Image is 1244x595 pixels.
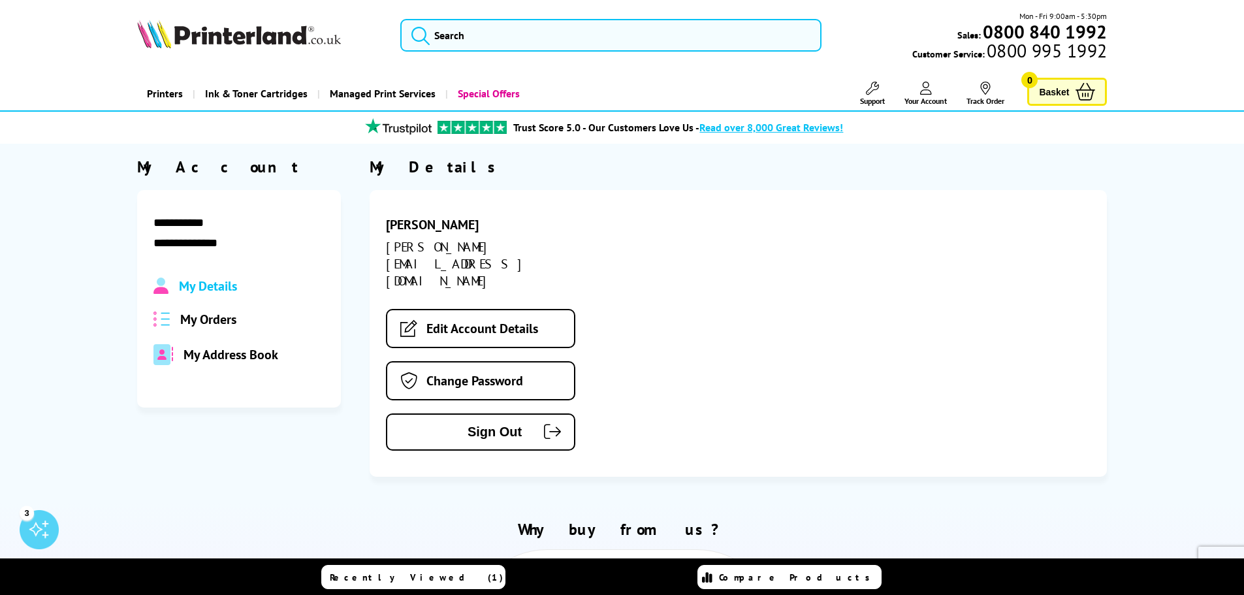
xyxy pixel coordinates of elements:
span: My Details [179,278,237,295]
a: Printerland Logo [137,20,385,51]
a: Track Order [966,82,1004,106]
span: Basket [1039,83,1069,101]
span: Read over 8,000 Great Reviews! [699,121,843,134]
a: Your Account [904,82,947,106]
span: Compare Products [719,571,877,583]
img: trustpilot rating [359,118,438,135]
img: Profile.svg [153,278,168,295]
a: Trust Score 5.0 - Our Customers Love Us -Read over 8,000 Great Reviews! [513,121,843,134]
span: Sign Out [407,425,522,440]
button: Sign Out [386,413,575,451]
span: Ink & Toner Cartridges [205,77,308,110]
a: Printers [137,77,193,110]
img: trustpilot rating [438,121,507,134]
a: Managed Print Services [317,77,445,110]
h2: Why buy from us? [137,519,1108,539]
a: Basket 0 [1027,78,1107,106]
span: 0800 995 1992 [985,44,1107,57]
span: 0 [1021,72,1038,88]
a: Change Password [386,361,575,400]
div: My Account [137,157,341,177]
a: 0800 840 1992 [981,25,1107,38]
div: [PERSON_NAME] [386,216,618,233]
span: My Orders [180,311,236,328]
a: Edit Account Details [386,309,575,348]
a: Recently Viewed (1) [321,565,505,589]
span: Your Account [904,96,947,106]
b: 0800 840 1992 [983,20,1107,44]
a: Support [860,82,885,106]
div: [PERSON_NAME][EMAIL_ADDRESS][DOMAIN_NAME] [386,238,618,289]
a: Compare Products [697,565,882,589]
span: Sales: [957,29,981,41]
span: Mon - Fri 9:00am - 5:30pm [1019,10,1107,22]
div: 3 [20,506,34,520]
div: My Details [370,157,1107,177]
span: Support [860,96,885,106]
img: all-order.svg [153,312,170,327]
span: Customer Service: [912,44,1107,60]
a: Ink & Toner Cartridges [193,77,317,110]
input: Search [400,19,821,52]
a: Special Offers [445,77,530,110]
span: Recently Viewed (1) [330,571,503,583]
span: My Address Book [183,346,278,363]
img: address-book-duotone-solid.svg [153,344,173,365]
img: Printerland Logo [137,20,341,48]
